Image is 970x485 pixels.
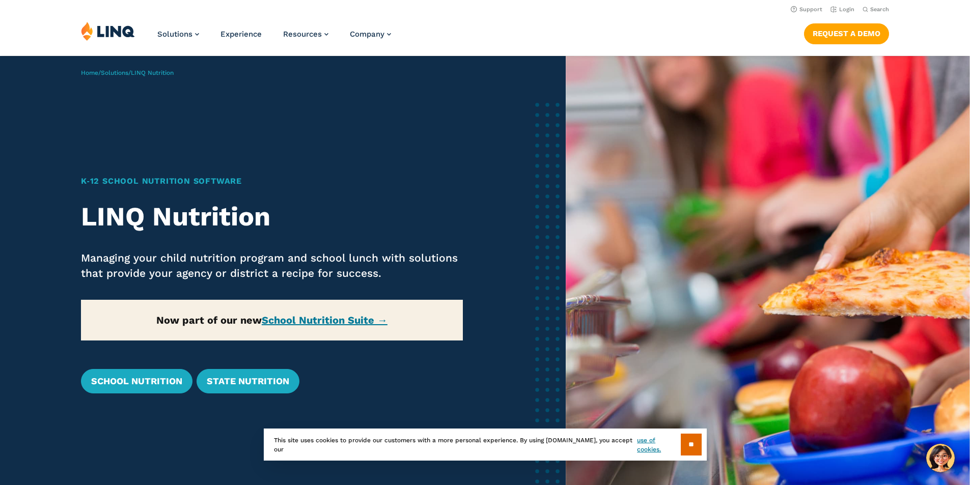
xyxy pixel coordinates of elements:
[81,250,463,281] p: Managing your child nutrition program and school lunch with solutions that provide your agency or...
[870,6,889,13] span: Search
[157,30,192,39] span: Solutions
[283,30,322,39] span: Resources
[283,30,328,39] a: Resources
[926,444,955,472] button: Hello, have a question? Let’s chat.
[264,429,707,461] div: This site uses cookies to provide our customers with a more personal experience. By using [DOMAIN...
[220,30,262,39] a: Experience
[350,30,384,39] span: Company
[830,6,854,13] a: Login
[101,69,128,76] a: Solutions
[157,30,199,39] a: Solutions
[197,369,299,393] a: State Nutrition
[157,21,391,55] nav: Primary Navigation
[637,436,680,454] a: use of cookies.
[131,69,174,76] span: LINQ Nutrition
[81,369,192,393] a: School Nutrition
[791,6,822,13] a: Support
[81,21,135,41] img: LINQ | K‑12 Software
[156,314,387,326] strong: Now part of our new
[81,69,174,76] span: / /
[81,175,463,187] h1: K‑12 School Nutrition Software
[804,23,889,44] a: Request a Demo
[81,69,98,76] a: Home
[350,30,391,39] a: Company
[804,21,889,44] nav: Button Navigation
[81,201,270,232] strong: LINQ Nutrition
[863,6,889,13] button: Open Search Bar
[262,314,387,326] a: School Nutrition Suite →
